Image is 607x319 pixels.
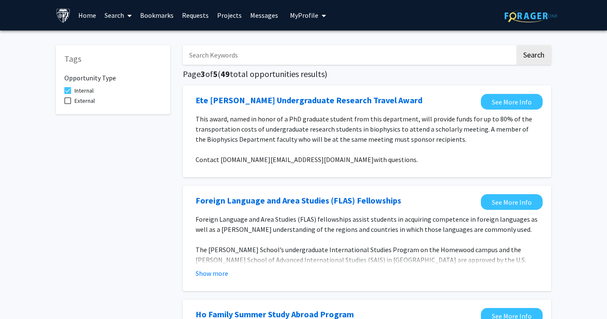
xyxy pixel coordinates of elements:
[196,115,532,143] span: This award, named in honor of a PhD graduate student from this department, will provide funds for...
[221,69,230,79] span: 49
[64,54,162,64] h5: Tags
[100,0,136,30] a: Search
[481,94,543,110] a: Opens in a new tab
[246,0,282,30] a: Messages
[196,154,538,165] p: with questions.
[74,96,95,106] span: External
[64,67,162,82] h6: Opportunity Type
[136,0,178,30] a: Bookmarks
[196,268,228,278] button: Show more
[178,0,213,30] a: Requests
[196,94,422,107] a: Opens in a new tab
[183,45,515,65] input: Search Keywords
[74,0,100,30] a: Home
[183,69,551,79] h5: Page of ( total opportunities results)
[56,8,71,23] img: Johns Hopkins University Logo
[505,9,557,22] img: ForagerOne Logo
[481,194,543,210] a: Opens in a new tab
[74,85,94,96] span: Internal
[290,11,318,19] span: My Profile
[516,45,551,65] button: Search
[6,281,36,313] iframe: Chat
[201,69,205,79] span: 3
[196,215,538,234] span: Foreign Language and Area Studies (FLAS) fellowships assist students in acquiring competence in f...
[196,194,401,207] a: Opens in a new tab
[213,0,246,30] a: Projects
[213,69,218,79] span: 5
[196,155,374,164] span: Contact [DOMAIN_NAME][EMAIL_ADDRESS][DOMAIN_NAME]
